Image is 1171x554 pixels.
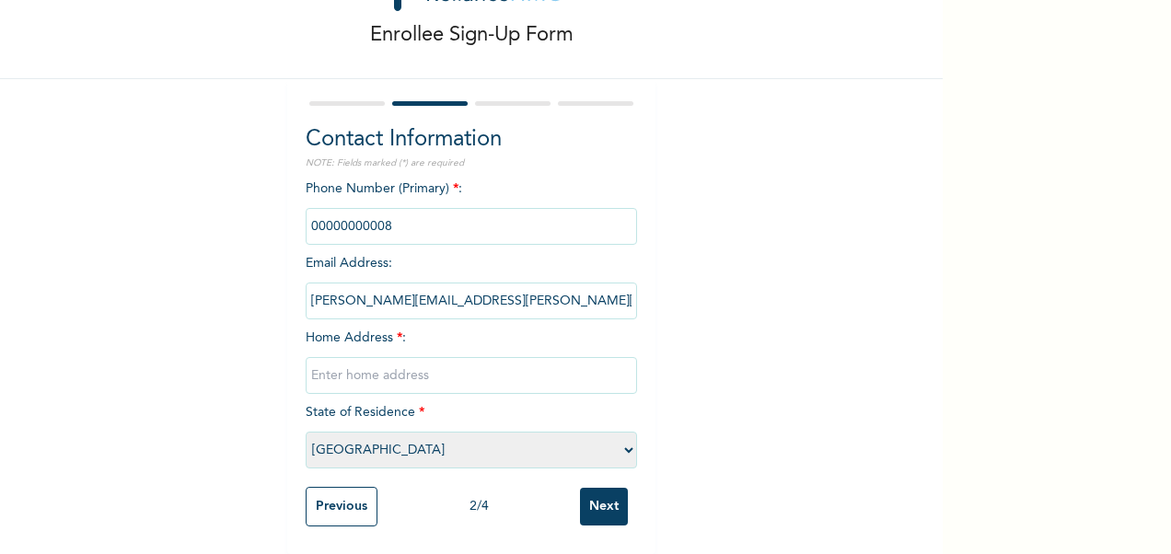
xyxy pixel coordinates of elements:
[306,123,637,156] h2: Contact Information
[306,406,637,456] span: State of Residence
[306,208,637,245] input: Enter Primary Phone Number
[306,182,637,233] span: Phone Number (Primary) :
[306,331,637,382] span: Home Address :
[306,357,637,394] input: Enter home address
[306,156,637,170] p: NOTE: Fields marked (*) are required
[370,20,574,51] p: Enrollee Sign-Up Form
[306,283,637,319] input: Enter email Address
[580,488,628,525] input: Next
[377,497,580,516] div: 2 / 4
[306,487,377,526] input: Previous
[306,257,637,307] span: Email Address :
